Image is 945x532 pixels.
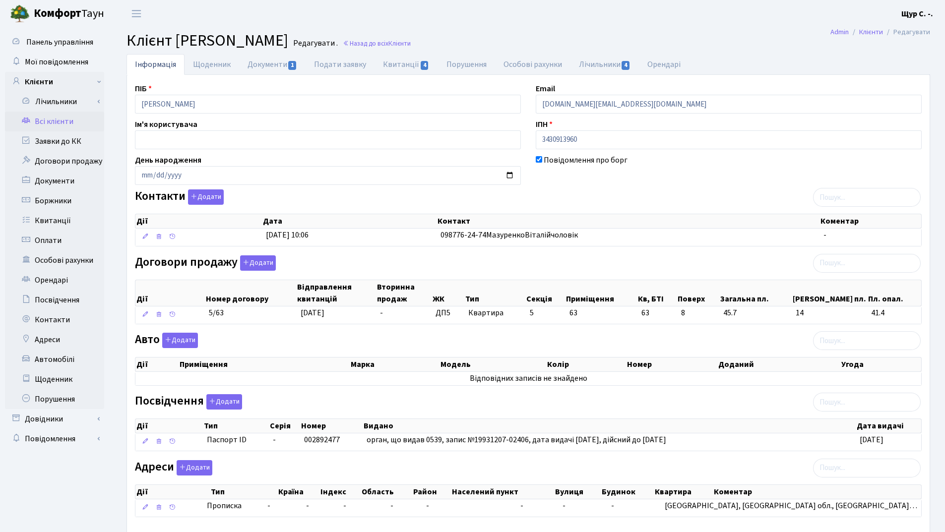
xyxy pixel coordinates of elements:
b: Комфорт [34,5,81,21]
button: Авто [162,333,198,348]
label: ПІБ [135,83,152,95]
span: 63 [569,307,577,318]
a: Довідники [5,409,104,429]
th: Район [412,485,451,499]
th: Коментар [713,485,921,499]
a: Документи [5,171,104,191]
a: Admin [830,27,849,37]
label: Договори продажу [135,255,276,271]
b: Щур С. -. [901,8,933,19]
a: Інформація [126,54,185,75]
a: Контакти [5,310,104,330]
th: Дії [135,357,179,371]
a: Додати [160,331,198,349]
label: Авто [135,333,198,348]
th: Номер [626,357,717,371]
th: Тип [464,280,525,306]
a: Договори продажу [5,151,104,171]
th: Тип [203,419,269,433]
span: 098776-24-74МазуренкоВіталійчоловік [441,230,578,240]
span: - [426,500,429,511]
th: Країна [277,485,320,499]
li: Редагувати [883,27,930,38]
a: Адреси [5,330,104,350]
a: Додати [204,393,242,410]
th: Дата [262,214,437,228]
a: Орендарі [639,54,689,75]
span: - [273,434,276,445]
th: Контакт [437,214,819,228]
span: 41.4 [871,307,917,319]
th: Поверх [677,280,719,306]
span: 5 [530,307,534,318]
span: 4 [622,61,630,70]
span: 8 [681,307,716,319]
th: Секція [525,280,565,306]
th: Угода [840,357,921,371]
a: Клієнти [5,72,104,92]
button: Посвідчення [206,394,242,410]
span: Клієнт [PERSON_NAME] [126,29,288,52]
span: Таун [34,5,104,22]
input: Пошук... [813,459,921,477]
th: Вулиця [554,485,600,499]
a: Документи [239,54,306,75]
th: Коментар [819,214,921,228]
span: [GEOGRAPHIC_DATA], [GEOGRAPHIC_DATA] обл., [GEOGRAPHIC_DATA]… [665,500,917,511]
a: Повідомлення [5,429,104,449]
input: Пошук... [813,393,921,412]
a: Порушення [438,54,495,75]
button: Адреси [177,460,212,475]
button: Переключити навігацію [124,5,149,22]
th: ЖК [432,280,464,306]
span: - [823,230,826,240]
span: 1 [288,61,296,70]
a: Подати заявку [306,54,375,75]
a: Щур С. -. [901,8,933,20]
a: Заявки до КК [5,131,104,151]
small: Редагувати . [291,39,338,48]
th: Видано [363,419,856,433]
a: Щоденник [5,369,104,389]
span: - [520,500,523,511]
span: ДП5 [436,307,460,319]
th: Тип [210,485,277,499]
th: [PERSON_NAME] пл. [792,280,867,306]
a: Додати [238,253,276,271]
span: [DATE] [860,434,883,445]
input: Пошук... [813,254,921,273]
th: Населений пункт [451,485,555,499]
th: Приміщення [179,357,350,371]
th: Загальна пл. [719,280,792,306]
a: Квитанції [375,54,438,75]
span: 4 [421,61,429,70]
th: Вторинна продаж [376,280,432,306]
img: logo.png [10,4,30,24]
a: Боржники [5,191,104,211]
span: [DATE] [301,307,324,318]
span: орган, що видав 0539, запис №19931207-02406, дата видачі [DATE], дійсний до [DATE] [367,434,666,445]
th: Пл. опал. [867,280,921,306]
span: 14 [796,307,863,319]
label: ІПН [536,118,553,130]
a: Всі клієнти [5,112,104,131]
span: Прописка [207,500,242,512]
th: Дії [135,419,203,433]
a: Орендарі [5,270,104,290]
a: Автомобілі [5,350,104,369]
a: Додати [174,458,212,475]
th: Дії [135,485,210,499]
a: Особові рахунки [495,54,570,75]
span: 5/63 [209,307,224,318]
a: Назад до всіхКлієнти [343,39,411,48]
th: Приміщення [565,280,637,306]
th: Дії [135,280,205,306]
a: Порушення [5,389,104,409]
span: Панель управління [26,37,93,48]
span: Квартира [468,307,522,319]
span: - [267,500,298,512]
span: 002892477 [304,434,340,445]
a: Лічильники [570,54,639,75]
td: Відповідних записів не знайдено [135,372,921,385]
a: Мої повідомлення [5,52,104,72]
